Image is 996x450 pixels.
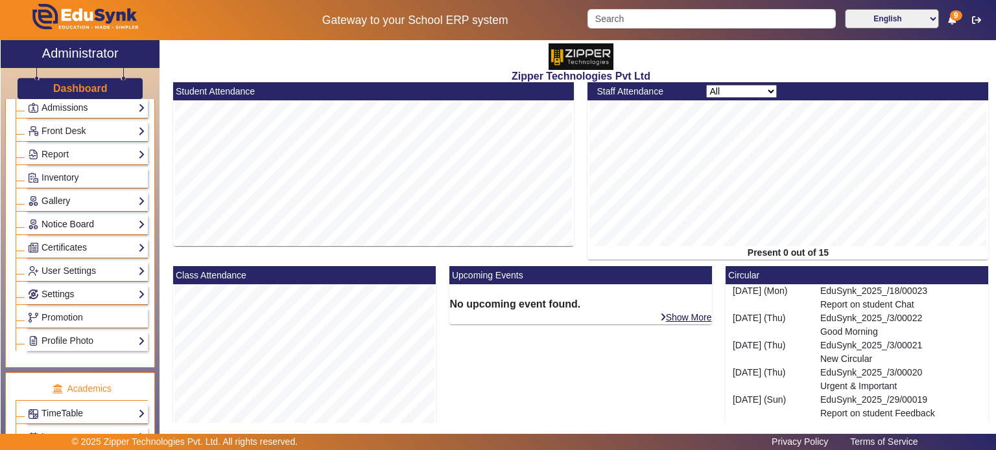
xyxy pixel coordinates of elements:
mat-card-header: Circular [726,266,988,284]
div: [DATE] (Thu) [726,366,813,393]
p: Academics [16,382,148,396]
div: [DATE] (Mon) [726,284,813,311]
span: Promotion [41,312,83,322]
p: Good Morning [820,325,982,339]
a: Promotion [28,310,145,325]
input: Search [587,9,835,28]
a: Administrator [1,40,160,68]
div: Staff Attendance [590,85,700,98]
div: EduSynk_2025_/18/00023 [813,284,988,311]
mat-card-header: Upcoming Events [449,266,712,284]
img: academic.png [52,383,64,395]
img: Inventory.png [29,173,38,183]
p: New Circular [820,352,982,366]
img: 36227e3f-cbf6-4043-b8fc-b5c5f2957d0a [549,43,613,70]
div: EduSynk_2025_/3/00022 [813,311,988,339]
p: Report on student Feedback [820,407,982,420]
mat-card-header: Class Attendance [173,266,436,284]
mat-card-header: Student Attendance [173,82,574,100]
p: Urgent & Important [820,379,982,393]
div: [DATE] (Sun) [726,393,813,420]
a: Dashboard [53,82,108,95]
div: [DATE] (Thu) [726,339,813,366]
div: EduSynk_2025_/3/00020 [813,366,988,393]
h5: Gateway to your School ERP system [256,14,574,27]
img: Branchoperations.png [29,313,38,322]
span: 9 [950,10,962,21]
div: Present 0 out of 15 [587,246,988,260]
h2: Zipper Technologies Pvt Ltd [167,70,995,82]
div: [DATE] (Thu) [726,311,813,339]
a: Show More [936,421,989,433]
a: Terms of Service [844,433,924,450]
a: Show More [659,311,713,323]
p: Report on student Chat [820,298,982,311]
div: EduSynk_2025_/3/00021 [813,339,988,366]
a: Privacy Policy [765,433,835,450]
span: Inventory [41,172,79,183]
h2: Administrator [42,45,119,61]
div: EduSynk_2025_/29/00019 [813,393,988,420]
a: Inventory [28,170,145,185]
p: © 2025 Zipper Technologies Pvt. Ltd. All rights reserved. [72,435,298,449]
h6: No upcoming event found. [449,298,712,310]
